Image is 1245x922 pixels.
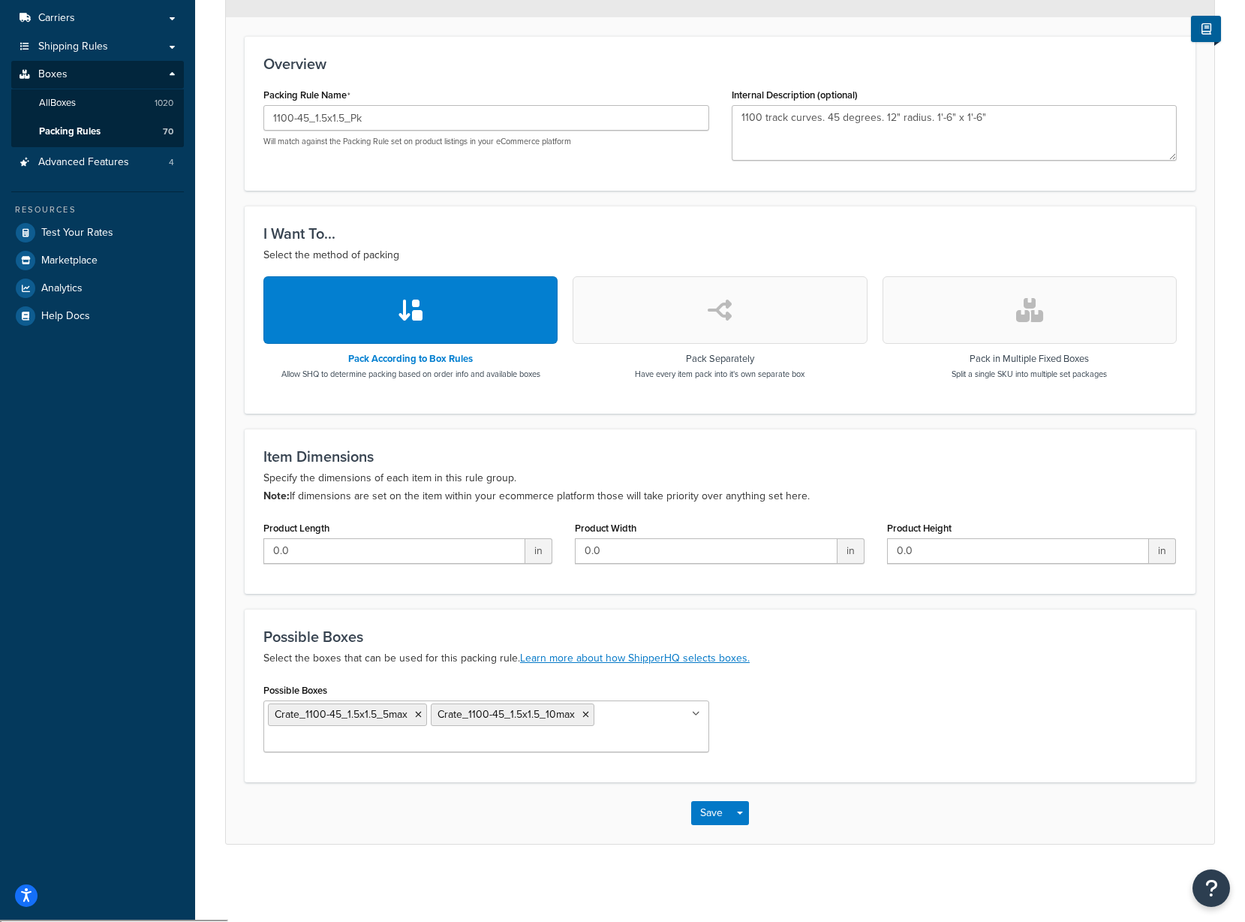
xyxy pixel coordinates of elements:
[41,255,98,267] span: Marketplace
[520,650,750,666] a: Learn more about how ShipperHQ selects boxes.
[952,354,1107,364] h3: Pack in Multiple Fixed Boxes
[263,685,327,696] label: Possible Boxes
[732,89,858,101] label: Internal Description (optional)
[155,97,173,110] span: 1020
[838,538,865,564] span: in
[263,469,1177,505] p: Specify the dimensions of each item in this rule group. If dimensions are set on the item within ...
[887,523,952,534] label: Product Height
[275,707,407,722] span: Crate_1100-45_1.5x1.5_5max
[169,156,174,169] span: 4
[11,303,184,330] a: Help Docs
[732,105,1177,161] textarea: 1100 track curves. 45 degrees. 12" radius. 1'-6" x 1'-6"
[263,523,329,534] label: Product Length
[11,219,184,246] a: Test Your Rates
[41,227,113,240] span: Test Your Rates
[263,488,290,504] b: Note:
[1192,869,1230,907] button: Open Resource Center
[11,275,184,302] a: Analytics
[38,68,68,81] span: Boxes
[38,41,108,53] span: Shipping Rules
[39,125,101,138] span: Packing Rules
[438,707,575,722] span: Crate_1100-45_1.5x1.5_10max
[11,203,184,216] div: Resources
[1149,538,1176,564] span: in
[575,523,636,534] label: Product Width
[1191,16,1221,42] button: Show Help Docs
[263,225,1177,242] h3: I Want To...
[263,448,1177,465] h3: Item Dimensions
[952,368,1107,380] p: Split a single SKU into multiple set packages
[38,156,129,169] span: Advanced Features
[263,136,709,147] p: Will match against the Packing Rule set on product listings in your eCommerce platform
[163,125,173,138] span: 70
[39,97,76,110] span: All Boxes
[41,310,90,323] span: Help Docs
[263,628,1177,645] h3: Possible Boxes
[11,5,184,32] a: Carriers
[38,12,75,25] span: Carriers
[11,89,184,117] a: AllBoxes1020
[281,354,540,364] h3: Pack According to Box Rules
[11,33,184,61] a: Shipping Rules
[263,649,1177,667] p: Select the boxes that can be used for this packing rule.
[263,89,350,101] label: Packing Rule Name
[11,118,184,146] li: Packing Rules
[41,282,83,295] span: Analytics
[11,118,184,146] a: Packing Rules70
[635,354,804,364] h3: Pack Separately
[263,246,1177,264] p: Select the method of packing
[11,61,184,146] li: Boxes
[635,368,804,380] p: Have every item pack into it's own separate box
[281,368,540,380] p: Allow SHQ to determine packing based on order info and available boxes
[263,56,1177,72] h3: Overview
[11,247,184,274] a: Marketplace
[525,538,552,564] span: in
[11,149,184,176] li: Advanced Features
[11,61,184,89] a: Boxes
[11,149,184,176] a: Advanced Features4
[691,801,732,825] button: Save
